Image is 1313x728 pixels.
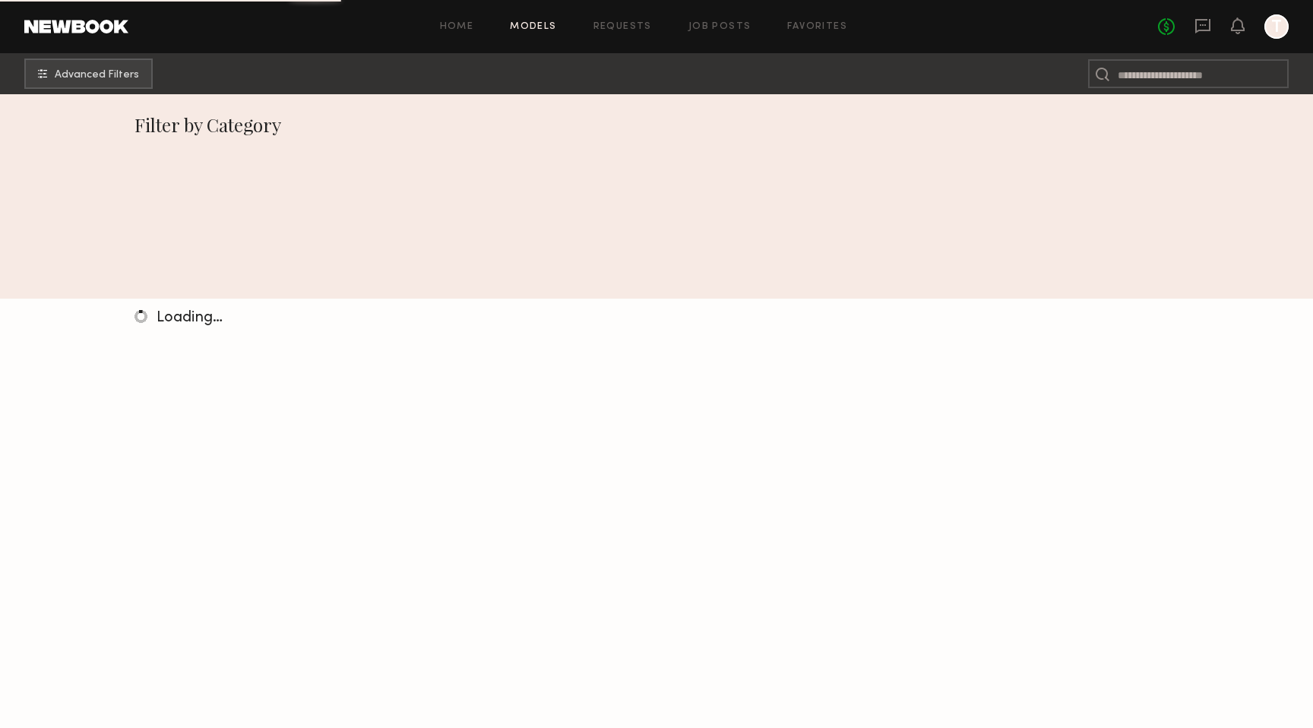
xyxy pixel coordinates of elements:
a: Home [440,22,474,32]
a: Requests [593,22,652,32]
span: Advanced Filters [55,70,139,81]
a: Favorites [787,22,847,32]
button: Advanced Filters [24,59,153,89]
a: Job Posts [688,22,751,32]
a: T [1264,14,1289,39]
div: Filter by Category [134,112,1179,137]
a: Models [510,22,556,32]
span: Loading… [157,311,223,325]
